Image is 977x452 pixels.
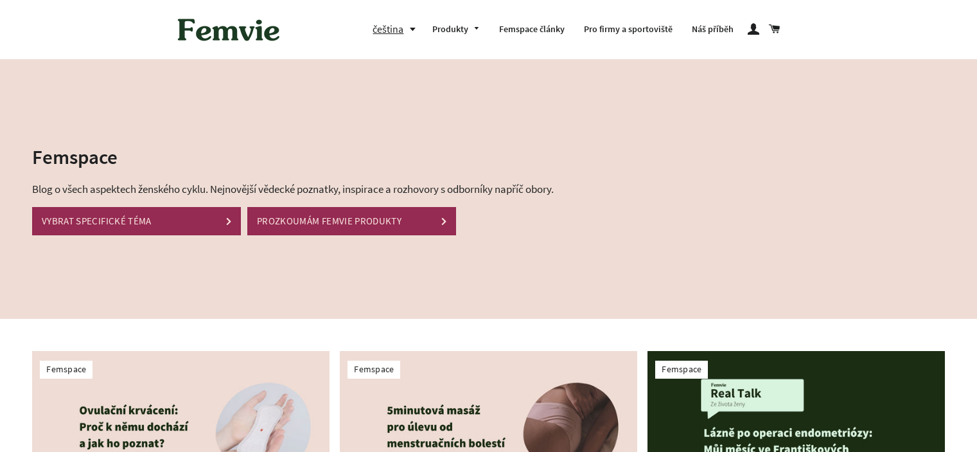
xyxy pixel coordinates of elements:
[46,363,86,375] a: Femspace
[247,207,456,235] a: PROZKOUMÁM FEMVIE PRODUKTY
[423,13,489,46] a: Produkty
[489,13,574,46] a: Femspace články
[354,363,394,375] a: Femspace
[171,10,286,50] img: Femvie
[373,21,423,38] button: čeština
[32,143,568,170] h2: Femspace
[682,13,743,46] a: Náš příběh
[32,181,568,198] p: Blog o všech aspektech ženského cyklu. Nejnovější vědecké poznatky, inspirace a rozhovory s odbor...
[32,207,241,235] a: VYBRAT SPECIFICKÉ TÉMA
[662,363,701,375] a: Femspace
[574,13,682,46] a: Pro firmy a sportoviště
